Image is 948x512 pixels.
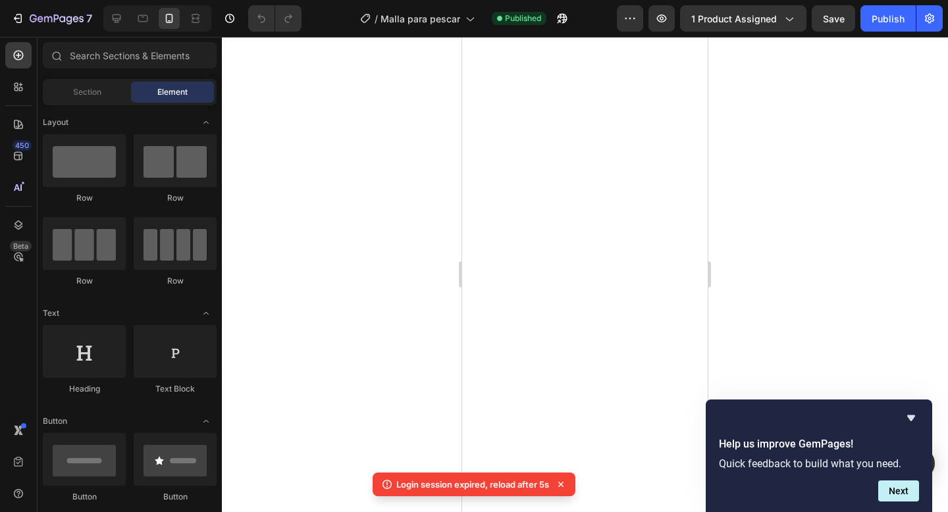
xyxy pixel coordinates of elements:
[196,411,217,432] span: Toggle open
[157,86,188,98] span: Element
[134,383,217,395] div: Text Block
[86,11,92,26] p: 7
[719,436,919,452] h2: Help us improve GemPages!
[903,410,919,426] button: Hide survey
[13,140,32,151] div: 450
[396,478,549,491] p: Login session expired, reload after 5s
[43,192,126,204] div: Row
[505,13,541,24] span: Published
[196,112,217,133] span: Toggle open
[10,241,32,251] div: Beta
[43,42,217,68] input: Search Sections & Elements
[462,37,708,512] iframe: Design area
[43,275,126,287] div: Row
[872,12,905,26] div: Publish
[719,410,919,501] div: Help us improve GemPages!
[134,192,217,204] div: Row
[43,307,59,319] span: Text
[719,457,919,470] p: Quick feedback to build what you need.
[196,303,217,324] span: Toggle open
[680,5,806,32] button: 1 product assigned
[381,12,460,26] span: Malla para pescar
[43,383,126,395] div: Heading
[375,12,378,26] span: /
[43,415,67,427] span: Button
[248,5,302,32] div: Undo/Redo
[823,13,845,24] span: Save
[878,480,919,501] button: Next question
[43,491,126,503] div: Button
[860,5,916,32] button: Publish
[134,275,217,287] div: Row
[43,116,68,128] span: Layout
[812,5,855,32] button: Save
[5,5,98,32] button: 7
[134,491,217,503] div: Button
[73,86,101,98] span: Section
[691,12,777,26] span: 1 product assigned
